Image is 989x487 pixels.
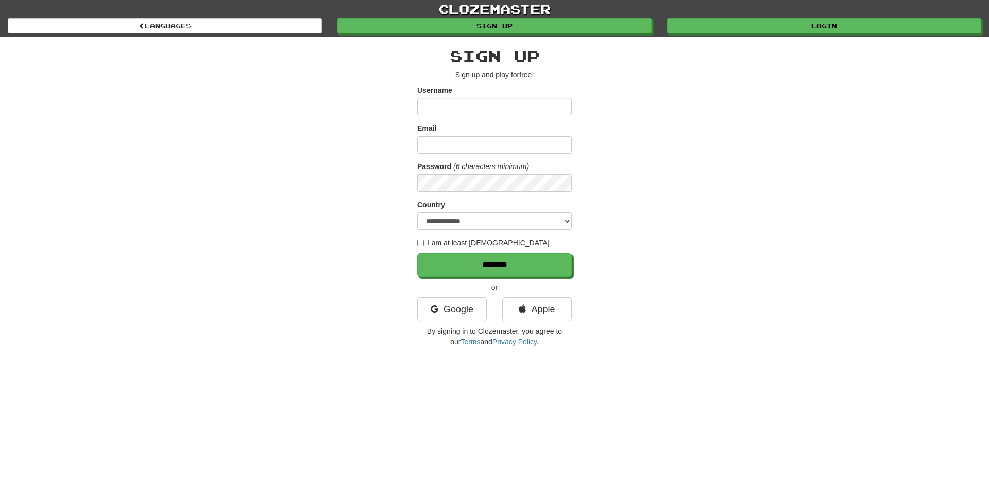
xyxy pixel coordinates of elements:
u: free [519,71,532,79]
label: Username [417,85,452,95]
a: Apple [502,297,572,321]
p: Sign up and play for ! [417,70,572,80]
p: or [417,282,572,292]
a: Login [667,18,981,33]
input: I am at least [DEMOGRAPHIC_DATA] [417,240,424,246]
label: Email [417,123,436,133]
a: Sign up [337,18,652,33]
a: Privacy Policy [492,338,537,346]
label: Country [417,199,445,210]
p: By signing in to Clozemaster, you agree to our and . [417,326,572,347]
a: Google [417,297,487,321]
a: Terms [461,338,480,346]
h2: Sign up [417,47,572,64]
em: (6 characters minimum) [453,162,529,171]
label: Password [417,161,451,172]
a: Languages [8,18,322,33]
label: I am at least [DEMOGRAPHIC_DATA] [417,238,550,248]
